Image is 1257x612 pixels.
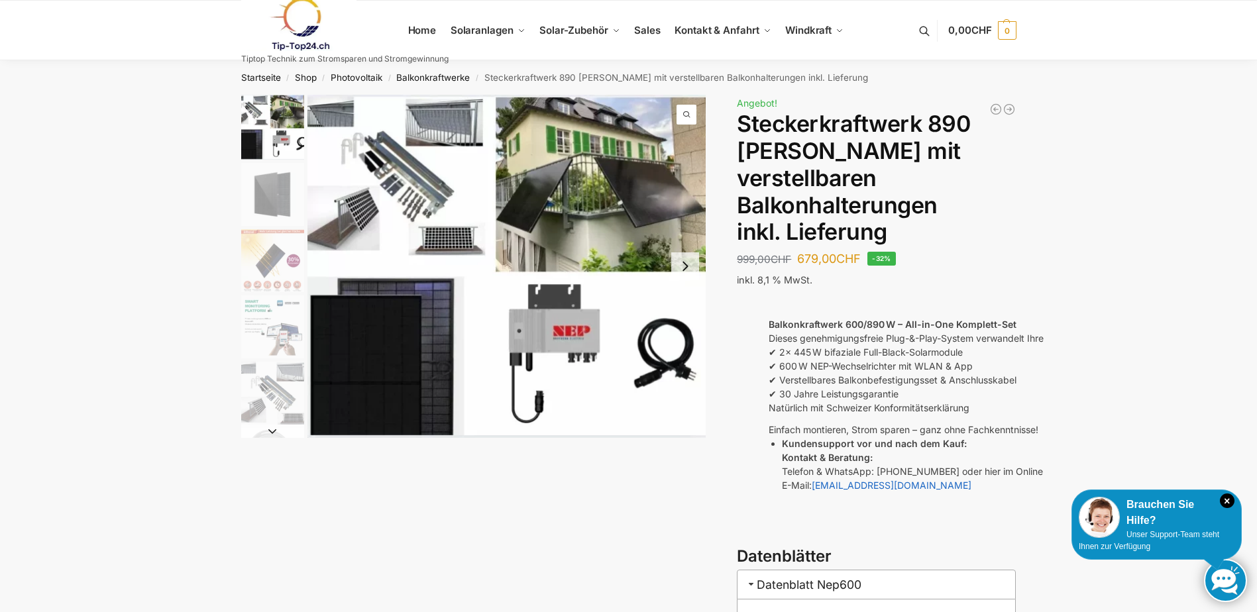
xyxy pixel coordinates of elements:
[317,73,331,83] span: /
[445,1,530,60] a: Solaranlagen
[737,97,777,109] span: Angebot!
[307,95,706,438] img: Komplett mit Balkonhalterung
[1003,103,1016,116] a: Balkonkraftwerk 445/600 Watt Bificial
[812,480,971,491] a: [EMAIL_ADDRESS][DOMAIN_NAME]
[470,73,484,83] span: /
[669,1,777,60] a: Kontakt & Anfahrt
[782,452,873,463] strong: Kontakt & Beratung:
[737,111,1016,246] h1: Steckerkraftwerk 890 [PERSON_NAME] mit verstellbaren Balkonhalterungen inkl. Lieferung
[737,253,791,266] bdi: 999,00
[971,24,992,36] span: CHF
[307,95,706,438] li: 1 / 10
[989,103,1003,116] a: 890/600 Watt bificiales Balkonkraftwerk mit 1 kWh smarten Speicher
[307,95,706,438] a: 860 Watt Komplett mit BalkonhalterungKomplett mit Balkonhalterung
[771,253,791,266] span: CHF
[331,72,382,83] a: Photovoltaik
[1079,497,1120,538] img: Customer service
[675,24,759,36] span: Kontakt & Anfahrt
[238,360,304,426] li: 5 / 10
[782,438,967,449] strong: Kundensupport vor und nach dem Kauf:
[737,545,1016,568] h3: Datenblätter
[780,1,849,60] a: Windkraft
[1220,493,1234,508] i: Schließen
[241,362,304,425] img: Aufstaenderung-Balkonkraftwerk_713x
[241,229,304,292] img: Bificial 30 % mehr Leistung
[629,1,666,60] a: Sales
[295,72,317,83] a: Shop
[241,295,304,358] img: H2c172fe1dfc145729fae6a5890126e09w.jpg_960x960_39c920dd-527c-43d8-9d2f-57e1d41b5fed_1445x
[238,426,304,492] li: 6 / 10
[241,72,281,83] a: Startseite
[238,95,304,161] li: 1 / 10
[238,227,304,293] li: 3 / 10
[396,72,470,83] a: Balkonkraftwerke
[948,24,991,36] span: 0,00
[241,55,449,63] p: Tiptop Technik zum Stromsparen und Stromgewinnung
[539,24,608,36] span: Solar-Zubehör
[634,24,661,36] span: Sales
[241,425,304,438] button: Next slide
[737,570,1016,599] h3: Datenblatt Nep600
[241,163,304,226] img: Maysun
[998,21,1016,40] span: 0
[1079,530,1219,551] span: Unser Support-Team steht Ihnen zur Verfügung
[238,293,304,360] li: 4 / 10
[785,24,832,36] span: Windkraft
[948,11,1016,50] a: 0,00CHF 0
[867,252,896,266] span: -32%
[769,319,1016,330] strong: Balkonkraftwerk 600/890 W – All-in-One Komplett-Set
[534,1,626,60] a: Solar-Zubehör
[217,60,1040,95] nav: Breadcrumb
[382,73,396,83] span: /
[451,24,514,36] span: Solaranlagen
[281,73,295,83] span: /
[737,274,812,285] span: inkl. 8,1 % MwSt.
[797,252,861,266] bdi: 679,00
[238,161,304,227] li: 2 / 10
[1079,497,1234,529] div: Brauchen Sie Hilfe?
[241,95,304,160] img: Komplett mit Balkonhalterung
[671,252,699,280] button: Next slide
[836,252,861,266] span: CHF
